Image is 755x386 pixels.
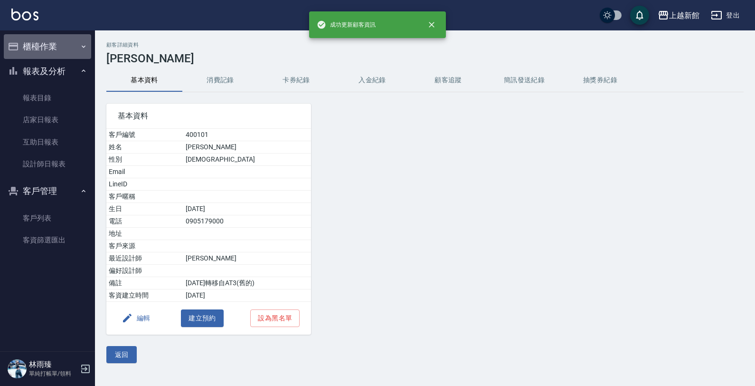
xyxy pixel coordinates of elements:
[334,69,410,92] button: 入金紀錄
[106,228,183,240] td: 地址
[8,359,27,378] img: Person
[654,6,703,25] button: 上越新館
[421,14,442,35] button: close
[182,69,258,92] button: 消費記錄
[258,69,334,92] button: 卡券紀錄
[669,10,699,21] div: 上越新館
[106,240,183,252] td: 客戶來源
[4,131,91,153] a: 互助日報表
[29,369,77,378] p: 單純打帳單/領料
[4,153,91,175] a: 設計師日報表
[106,215,183,228] td: 電話
[11,9,38,20] img: Logo
[118,309,154,327] button: 編輯
[630,6,649,25] button: save
[486,69,562,92] button: 簡訊發送紀錄
[4,34,91,59] button: 櫃檯作業
[4,207,91,229] a: 客戶列表
[4,179,91,203] button: 客戶管理
[106,203,183,215] td: 生日
[106,154,183,166] td: 性別
[707,7,744,24] button: 登出
[183,203,311,215] td: [DATE]
[250,309,300,327] button: 設為黑名單
[562,69,638,92] button: 抽獎券紀錄
[106,265,183,277] td: 偏好設計師
[4,109,91,131] a: 店家日報表
[317,20,376,29] span: 成功更新顧客資訊
[183,289,311,302] td: [DATE]
[410,69,486,92] button: 顧客追蹤
[183,141,311,154] td: [PERSON_NAME]
[106,42,744,48] h2: 顧客詳細資料
[183,277,311,289] td: [DATE]轉移自AT3(舊的)
[4,229,91,251] a: 客資篩選匯出
[106,52,744,65] h3: [PERSON_NAME]
[183,154,311,166] td: [DEMOGRAPHIC_DATA]
[29,360,77,369] h5: 林雨臻
[181,309,224,327] button: 建立預約
[106,252,183,265] td: 最近設計師
[106,166,183,178] td: Email
[106,289,183,302] td: 客資建立時間
[183,129,311,141] td: 400101
[106,178,183,191] td: LineID
[4,87,91,109] a: 報表目錄
[106,141,183,154] td: 姓名
[106,191,183,203] td: 客戶暱稱
[183,252,311,265] td: [PERSON_NAME]
[106,277,183,289] td: 備註
[106,129,183,141] td: 客戶編號
[106,346,137,364] button: 返回
[4,59,91,84] button: 報表及分析
[118,111,300,121] span: 基本資料
[106,69,182,92] button: 基本資料
[183,215,311,228] td: 0905179000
